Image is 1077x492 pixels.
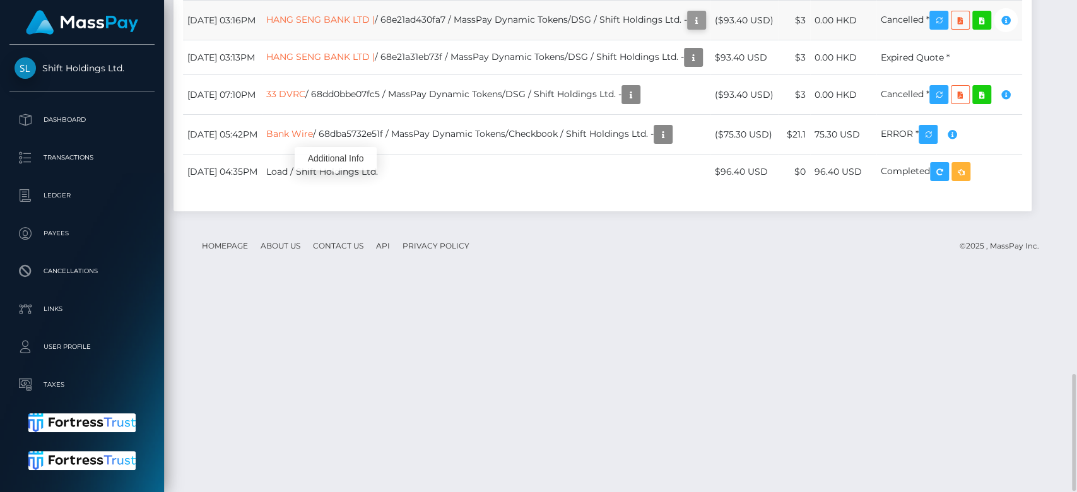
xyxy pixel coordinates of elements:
[9,180,155,211] a: Ledger
[9,255,155,287] a: Cancellations
[183,75,262,115] td: [DATE] 07:10PM
[197,236,253,255] a: Homepage
[262,1,710,40] td: / 68e21ad430fa7 / MassPay Dynamic Tokens/DSG / Shift Holdings Ltd. -
[183,40,262,75] td: [DATE] 03:13PM
[15,262,150,281] p: Cancellations
[371,236,395,255] a: API
[778,75,810,115] td: $3
[262,40,710,75] td: / 68e21a31eb73f / MassPay Dynamic Tokens/DSG / Shift Holdings Ltd. -
[397,236,474,255] a: Privacy Policy
[778,1,810,40] td: $3
[710,115,778,155] td: ($75.30 USD)
[778,155,810,189] td: $0
[810,155,876,189] td: 96.40 USD
[710,75,778,115] td: ($93.40 USD)
[15,224,150,243] p: Payees
[810,75,876,115] td: 0.00 HKD
[26,10,138,35] img: MassPay Logo
[9,369,155,401] a: Taxes
[183,1,262,40] td: [DATE] 03:16PM
[308,236,368,255] a: Contact Us
[710,1,778,40] td: ($93.40 USD)
[262,115,710,155] td: / 68dba5732e51f / MassPay Dynamic Tokens/Checkbook / Shift Holdings Ltd. -
[15,300,150,319] p: Links
[810,115,876,155] td: 75.30 USD
[262,155,710,189] td: Load / Shift Holdings Ltd.
[876,40,1022,75] td: Expired Quote *
[266,128,313,139] a: Bank Wire
[15,186,150,205] p: Ledger
[15,148,150,167] p: Transactions
[183,115,262,155] td: [DATE] 05:42PM
[810,1,876,40] td: 0.00 HKD
[778,40,810,75] td: $3
[256,236,305,255] a: About Us
[9,142,155,173] a: Transactions
[9,104,155,136] a: Dashboard
[710,40,778,75] td: $93.40 USD
[876,155,1022,189] td: Completed
[295,147,377,170] div: Additional Info
[15,57,36,79] img: Shift Holdings Ltd.
[262,75,710,115] td: / 68dd0bbe07fc5 / MassPay Dynamic Tokens/DSG / Shift Holdings Ltd. -
[994,8,1018,32] button: Validation error
[9,293,155,325] a: Links
[28,413,136,432] img: Fortress Trust
[876,1,1022,40] td: Cancelled *
[266,14,375,25] a: HANG SENG BANK LTD |
[15,375,150,394] p: Taxes
[266,51,375,62] a: HANG SENG BANK LTD |
[710,155,778,189] td: $96.40 USD
[9,62,155,74] span: Shift Holdings Ltd.
[15,337,150,356] p: User Profile
[9,331,155,363] a: User Profile
[9,218,155,249] a: Payees
[810,40,876,75] td: 0.00 HKD
[15,110,150,129] p: Dashboard
[876,115,1022,155] td: ERROR *
[28,451,136,470] img: Fortress Trust
[778,115,810,155] td: $21.1
[876,75,1022,115] td: Cancelled *
[183,155,262,189] td: [DATE] 04:35PM
[266,88,305,100] a: 33 DVRC
[960,239,1049,253] div: © 2025 , MassPay Inc.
